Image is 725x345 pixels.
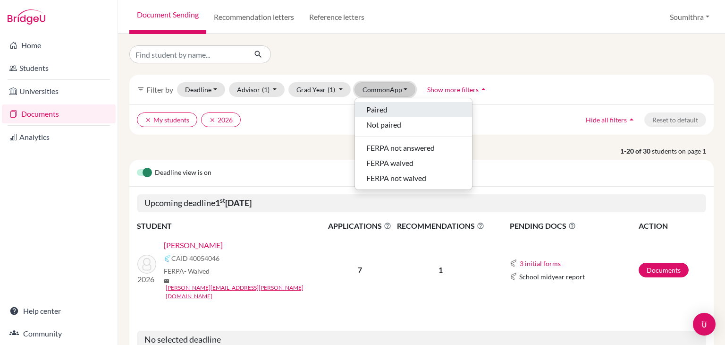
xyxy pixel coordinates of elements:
[355,117,472,132] button: Not paired
[8,9,45,25] img: Bridge-U
[358,265,362,274] b: 7
[510,273,517,280] img: Common App logo
[2,128,116,147] a: Analytics
[419,82,496,97] button: Show more filtersarrow_drop_up
[164,278,169,284] span: mail
[177,82,225,97] button: Deadline
[201,112,241,127] button: clear2026
[2,302,116,320] a: Help center
[479,85,488,94] i: arrow_drop_up
[519,258,561,269] button: 3 initial forms
[510,220,638,232] span: PENDING DOCS
[328,86,335,94] span: (1)
[2,82,116,101] a: Universities
[394,264,487,276] p: 1
[129,45,246,63] input: Find student by name...
[427,86,479,94] span: Show more filters
[137,112,197,127] button: clearMy students
[137,274,156,285] p: 2026
[366,119,401,130] span: Not paired
[145,117,152,123] i: clear
[2,59,116,78] a: Students
[164,255,171,262] img: Common App logo
[366,104,388,115] span: Paired
[366,172,426,184] span: FERPA not waived
[586,116,627,124] span: Hide all filters
[137,194,706,212] h5: Upcoming deadline
[2,104,116,123] a: Documents
[354,98,472,190] div: CommonApp
[355,155,472,171] button: FERPA waived
[355,140,472,155] button: FERPA not answered
[355,102,472,117] button: Paired
[644,112,706,127] button: Reset to default
[519,272,585,282] span: School midyear report
[146,85,173,94] span: Filter by
[137,220,326,232] th: STUDENT
[394,220,487,232] span: RECOMMENDATIONS
[354,82,416,97] button: CommonApp
[355,171,472,186] button: FERPA not waived
[652,146,714,156] span: students on page 1
[215,198,252,208] b: 1 [DATE]
[229,82,285,97] button: Advisor(1)
[164,266,210,276] span: FERPA
[627,115,636,124] i: arrow_drop_up
[262,86,270,94] span: (1)
[137,255,156,274] img: Karn, Kushagr
[666,8,714,26] button: Soumithra
[578,112,644,127] button: Hide all filtersarrow_drop_up
[209,117,216,123] i: clear
[166,284,332,301] a: [PERSON_NAME][EMAIL_ADDRESS][PERSON_NAME][DOMAIN_NAME]
[620,146,652,156] strong: 1-20 of 30
[2,36,116,55] a: Home
[164,240,223,251] a: [PERSON_NAME]
[184,267,210,275] span: - Waived
[326,220,393,232] span: APPLICATIONS
[638,220,706,232] th: ACTION
[366,157,413,169] span: FERPA waived
[693,313,716,336] div: Open Intercom Messenger
[171,253,219,263] span: CAID 40054046
[510,259,517,267] img: Common App logo
[137,86,144,93] i: filter_list
[639,263,689,277] a: Documents
[220,197,225,204] sup: st
[155,167,211,179] span: Deadline view is on
[2,324,116,343] a: Community
[288,82,351,97] button: Grad Year(1)
[366,142,435,154] span: FERPA not answered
